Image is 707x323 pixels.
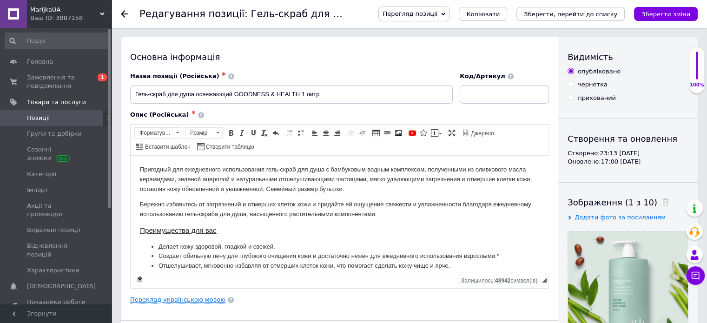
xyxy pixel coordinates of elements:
[134,127,182,138] a: Форматування
[5,33,110,49] input: Пошук
[284,128,295,138] a: Вставити/видалити нумерований список
[27,58,53,66] span: Головна
[689,82,704,88] div: 100%
[461,275,542,284] div: Кiлькiсть символiв
[461,128,496,138] a: Джерело
[205,143,254,151] span: Створити таблицю
[28,115,390,135] li: Помогает поддерживать водный барьер кожи и удерживать влагу благодаря экстракту оливкового масла ...
[28,105,390,115] li: Отшелушивает, мгновенно избавляя от отмерших клеток кожи, что помогает сделать кожу чище и ярче.
[9,9,409,38] p: Пригодный для ежедневного использования гель-скраб для душа с бамбуковым водным комплексом, получ...
[524,11,617,18] i: Зберегти, перейти до списку
[27,298,86,315] span: Показники роботи компанії
[634,7,698,21] button: Зберегти зміни
[27,73,86,90] span: Замовлення та повідомлення
[135,128,173,138] span: Форматування
[9,44,409,64] p: Бережно избавьтесь от загрязнений и отмерших клеток кожи и придайте ей ощущение свежести и увлажн...
[130,111,189,118] span: Опис (Російська)
[460,73,505,79] span: Код/Артикул
[346,128,356,138] a: Зменшити відступ
[259,128,270,138] a: Видалити форматування
[495,277,510,284] span: 48942
[469,130,494,138] span: Джерело
[27,98,86,106] span: Товари та послуги
[130,85,453,104] input: Наприклад, H&M жіноча сукня зелена 38 розмір вечірня максі з блискітками
[357,128,367,138] a: Збільшити відступ
[192,110,196,116] span: ✱
[447,128,457,138] a: Максимізувати
[382,128,392,138] a: Вставити/Редагувати посилання (Ctrl+L)
[383,10,437,17] span: Перегляд позиції
[144,143,191,151] span: Вставити шаблон
[130,73,219,79] span: Назва позиції (Російська)
[135,274,145,284] a: Зробити резервну копію зараз
[641,11,690,18] i: Зберегти зміни
[28,86,390,96] li: Делает кожу здоровой, гладкой и свежей.
[27,282,96,290] span: [DEMOGRAPHIC_DATA]
[27,170,56,178] span: Категорії
[27,242,86,258] span: Відновлення позицій
[30,6,100,14] span: MarijkaUA
[237,128,247,138] a: Курсив (Ctrl+I)
[578,80,608,89] div: чернетка
[131,156,548,272] iframe: Редактор, 2117B680-0A25-4E6D-865A-3CF3CC9A4F1F
[226,128,236,138] a: Жирний (Ctrl+B)
[139,8,579,20] h1: Редагування позиції: Гель-скраб для душа освежающий GOODNESS & HEALTH 1 литр
[9,9,409,154] body: Редактор, 2117B680-0A25-4E6D-865A-3CF3CC9A4F1F
[466,11,500,18] span: Копіювати
[222,71,226,77] span: ✱
[9,71,86,79] u: Преимущества для вас
[575,214,666,221] span: Додати фото за посиланням
[568,149,688,158] div: Створено: 23:13 [DATE]
[568,197,688,208] div: Зображення (1 з 10)
[135,141,192,152] a: Вставити шаблон
[568,51,688,63] div: Видимість
[271,128,281,138] a: Повернути (Ctrl+Z)
[27,202,86,218] span: Акції та промокоди
[393,128,403,138] a: Зображення
[27,130,82,138] span: Групи та добірки
[371,128,381,138] a: Таблиця
[27,186,48,194] span: Імпорт
[321,128,331,138] a: По центру
[459,7,507,21] button: Копіювати
[30,14,112,22] div: Ваш ID: 3887158
[196,141,256,152] a: Створити таблицю
[568,133,688,145] div: Створення та оновлення
[27,145,86,162] span: Сезонні знижки
[568,158,688,166] div: Оновлено: 17:00 [DATE]
[121,10,128,18] div: Повернутися назад
[516,7,625,21] button: Зберегти, перейти до списку
[248,128,258,138] a: Підкреслений (Ctrl+U)
[310,128,320,138] a: По лівому краю
[418,128,429,138] a: Вставити іконку
[686,266,705,285] button: Чат з покупцем
[185,127,223,138] a: Розмір
[296,128,306,138] a: Вставити/видалити маркований список
[28,96,390,105] li: Создает обильную пену для глубокого очищения кожи и достаточно нежен для ежедневного использовани...
[578,67,621,76] div: опубліковано
[542,278,547,283] span: Потягніть для зміни розмірів
[185,128,213,138] span: Розмір
[27,266,79,275] span: Характеристики
[27,226,80,234] span: Видалені позиції
[689,46,705,93] div: 100% Якість заповнення
[130,51,549,63] div: Основна інформація
[407,128,417,138] a: Додати відео з YouTube
[578,94,616,102] div: прихований
[98,73,107,81] span: 1
[27,114,50,122] span: Позиції
[332,128,342,138] a: По правому краю
[429,128,443,138] a: Вставити повідомлення
[130,296,225,303] a: Переклад українською мовою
